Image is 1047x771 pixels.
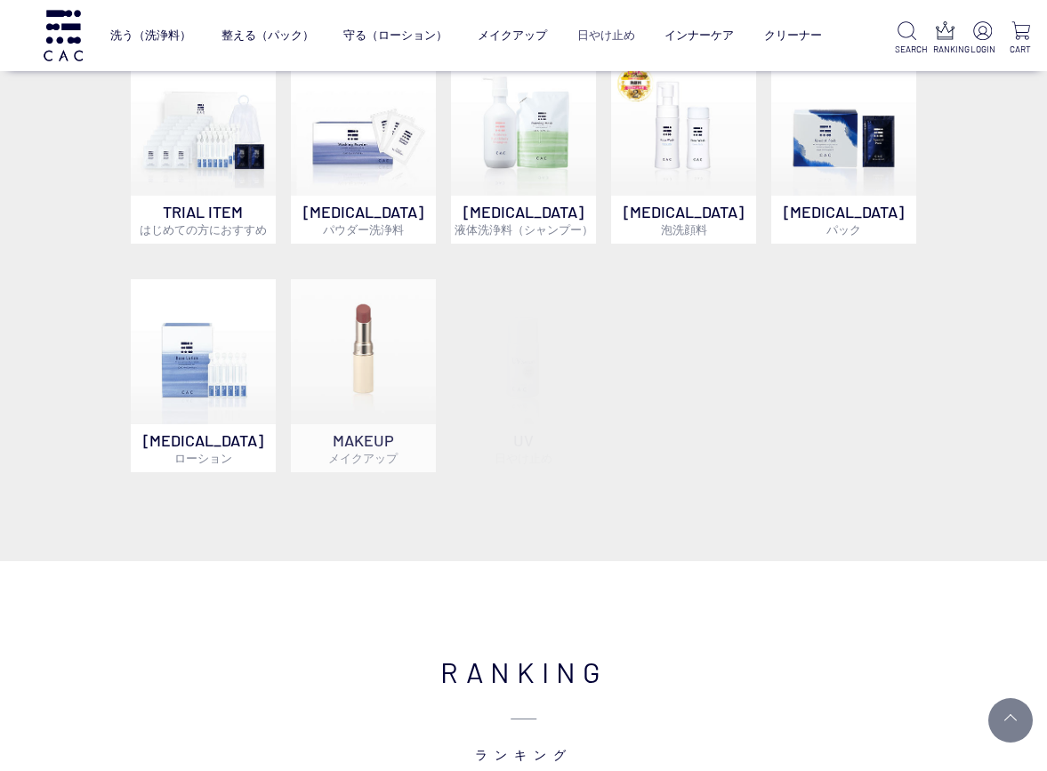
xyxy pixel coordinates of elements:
a: メイクアップ [478,15,547,57]
span: 液体洗浄料（シャンプー） [455,222,593,237]
h2: RANKING [131,650,916,764]
p: MAKEUP [291,424,435,472]
a: [MEDICAL_DATA]パック [771,52,915,244]
span: ローション [174,451,232,465]
p: CART [1009,43,1033,56]
p: RANKING [933,43,957,56]
a: クリーナー [764,15,822,57]
a: CART [1009,21,1033,56]
a: 洗う（洗浄料） [110,15,191,57]
a: [MEDICAL_DATA]液体洗浄料（シャンプー） [451,52,595,244]
p: [MEDICAL_DATA] [611,196,755,244]
img: 泡洗顔料 [611,52,755,196]
a: 守る（ローション） [343,15,447,57]
span: 泡洗顔料 [661,222,707,237]
a: LOGIN [970,21,995,56]
a: SEARCH [895,21,919,56]
a: トライアルセット TRIAL ITEMはじめての方におすすめ [131,52,275,244]
a: インナーケア [664,15,734,57]
p: [MEDICAL_DATA] [291,196,435,244]
p: UV [451,424,595,472]
img: トライアルセット [131,52,275,196]
p: TRIAL ITEM [131,196,275,244]
a: 整える（パック） [221,15,314,57]
p: LOGIN [970,43,995,56]
a: MAKEUPメイクアップ [291,279,435,471]
a: RANKING [933,21,957,56]
span: パウダー洗浄料 [323,222,404,237]
a: 日やけ止め [577,15,635,57]
span: パック [826,222,861,237]
img: logo [41,10,85,60]
a: [MEDICAL_DATA]パウダー洗浄料 [291,52,435,244]
span: はじめての方におすすめ [140,222,267,237]
p: [MEDICAL_DATA] [451,196,595,244]
a: [MEDICAL_DATA]ローション [131,279,275,471]
p: [MEDICAL_DATA] [131,424,275,472]
p: [MEDICAL_DATA] [771,196,915,244]
span: 日やけ止め [495,451,552,465]
span: ランキング [131,693,916,764]
p: SEARCH [895,43,919,56]
a: UV日やけ止め [451,279,595,471]
a: 泡洗顔料 [MEDICAL_DATA]泡洗顔料 [611,52,755,244]
span: メイクアップ [328,451,398,465]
